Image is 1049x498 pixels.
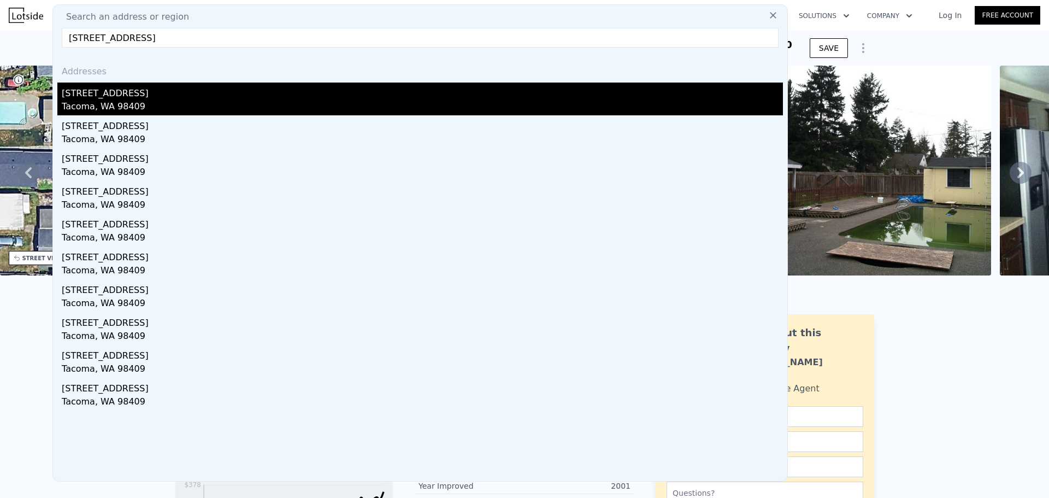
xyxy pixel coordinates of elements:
div: Tacoma, WA 98409 [62,395,783,411]
div: [STREET_ADDRESS] [62,214,783,231]
div: Tacoma, WA 98409 [62,198,783,214]
button: Show Options [852,37,874,59]
img: Lotside [9,8,43,23]
div: [STREET_ADDRESS] [62,148,783,166]
button: Solutions [790,6,858,26]
img: Sale: 125896998 Parcel: 100620193 [750,66,991,276]
div: Tacoma, WA 98409 [62,133,783,148]
div: Tacoma, WA 98409 [62,231,783,247]
div: 2001 [524,481,630,491]
div: [PERSON_NAME] Bahadur [741,356,863,382]
div: [STREET_ADDRESS] [62,83,783,100]
div: Year Improved [419,481,524,491]
div: Ask about this property [741,325,863,356]
button: SAVE [810,38,848,58]
div: Tacoma, WA 98409 [62,297,783,312]
div: [STREET_ADDRESS] [62,345,783,362]
div: Tacoma, WA 98409 [62,264,783,279]
a: Log In [926,10,975,21]
span: Search an address or region [57,10,189,24]
div: [STREET_ADDRESS] [62,312,783,330]
a: Free Account [975,6,1040,25]
div: STREET VIEW [22,254,63,262]
input: Enter an address, city, region, neighborhood or zip code [62,28,779,48]
div: Tacoma, WA 98409 [62,100,783,115]
div: [STREET_ADDRESS] [62,247,783,264]
div: Addresses [57,56,783,83]
div: [STREET_ADDRESS] [62,378,783,395]
div: [STREET_ADDRESS] [62,115,783,133]
div: [STREET_ADDRESS] [62,279,783,297]
div: Tacoma, WA 98409 [62,362,783,378]
tspan: $378 [184,481,201,489]
div: Tacoma, WA 98409 [62,166,783,181]
div: [STREET_ADDRESS] [62,181,783,198]
div: Tacoma, WA 98409 [62,330,783,345]
button: Company [858,6,921,26]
